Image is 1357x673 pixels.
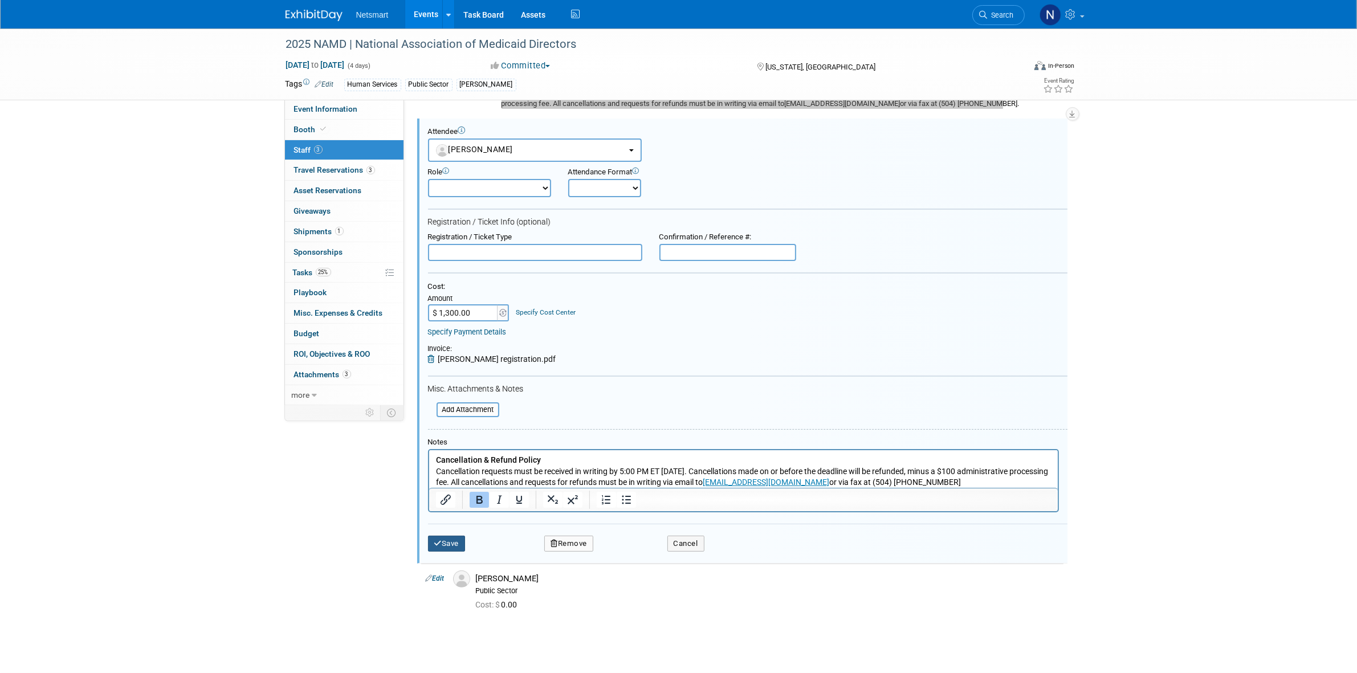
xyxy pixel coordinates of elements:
div: Attendee [428,127,1067,137]
iframe: Rich Text Area [429,450,1058,488]
div: Event Format [957,59,1075,76]
span: 25% [316,268,331,276]
div: Event Rating [1043,78,1074,84]
button: Bold [469,492,488,508]
div: Public Sector [476,586,1059,595]
span: 1 [335,227,344,235]
a: [EMAIL_ADDRESS][DOMAIN_NAME] [785,99,900,108]
span: Staff [294,145,323,154]
button: Underline [509,492,528,508]
span: 0.00 [476,600,522,609]
div: Public Sector [405,79,453,91]
a: Shipments1 [285,222,404,242]
span: Asset Reservations [294,186,362,195]
div: [PERSON_NAME] [476,573,1059,584]
a: Search [972,5,1025,25]
button: Superscript [563,492,582,508]
div: Invoice: [428,344,556,354]
div: Confirmation / Reference #: [659,233,796,242]
a: Giveaways [285,201,404,221]
div: Amount [428,294,511,304]
span: 3 [366,166,375,174]
div: Notes [428,438,1059,447]
span: to [310,60,321,70]
span: Cost: $ [476,600,502,609]
a: Tasks25% [285,263,404,283]
div: Registration / Ticket Info (optional) [428,217,1067,227]
a: Attachments3 [285,365,404,385]
body: Rich Text Area. Press ALT-0 for help. [6,5,623,38]
button: [PERSON_NAME] [428,138,642,162]
td: Personalize Event Tab Strip [361,405,381,420]
td: Tags [286,78,334,91]
span: Booth [294,125,329,134]
a: Edit [426,574,445,582]
img: Associate-Profile-5.png [453,570,470,588]
span: Tasks [293,268,331,277]
span: 3 [343,370,351,378]
div: In-Person [1048,62,1074,70]
span: Attachments [294,370,351,379]
span: Sponsorships [294,247,343,256]
span: Search [988,11,1014,19]
a: Playbook [285,283,404,303]
img: Format-Inperson.png [1034,61,1046,70]
button: Remove [544,536,593,552]
div: Cost: [428,282,1067,292]
span: Budget [294,329,320,338]
a: more [285,385,404,405]
button: Save [428,536,466,552]
span: Misc. Expenses & Credits [294,308,383,317]
button: Committed [487,60,555,72]
a: Travel Reservations3 [285,160,404,180]
img: Nina Finn [1040,4,1061,26]
a: ROI, Objectives & ROO [285,344,404,364]
button: Cancel [667,536,704,552]
button: Numbered list [596,492,616,508]
span: Shipments [294,227,344,236]
span: Playbook [294,288,327,297]
span: Event Information [294,104,358,113]
b: Cancellation & Refund Policy [7,5,112,14]
div: Registration / Ticket Type [428,233,642,242]
div: Attendance Format [568,168,715,177]
div: Human Services [344,79,401,91]
button: Bullet list [616,492,635,508]
div: Misc. Attachments & Notes [428,384,1067,394]
a: Sponsorships [285,242,404,262]
i: Booth reservation complete [321,126,327,132]
td: Toggle Event Tabs [380,405,404,420]
p: Cancellation requests must be received in writing by 5:00 PM ET [DATE]. Cancellations made on or ... [7,5,622,38]
a: Budget [285,324,404,344]
a: Booth [285,120,404,140]
span: [PERSON_NAME] registration.pdf [438,354,556,364]
button: Subscript [543,492,562,508]
a: Staff3 [285,140,404,160]
span: 3 [314,145,323,154]
span: more [292,390,310,399]
div: Role [428,168,551,177]
button: Italic [489,492,508,508]
a: Asset Reservations [285,181,404,201]
span: [PERSON_NAME] [436,145,514,154]
a: [EMAIL_ADDRESS][DOMAIN_NAME] [274,27,400,36]
span: Netsmart [356,10,389,19]
a: Remove Attachment [428,354,438,364]
span: Travel Reservations [294,165,375,174]
a: Specify Payment Details [428,328,507,336]
span: [DATE] [DATE] [286,60,345,70]
span: (4 days) [347,62,371,70]
a: Specify Cost Center [516,308,576,316]
span: Giveaways [294,206,331,215]
span: [US_STATE], [GEOGRAPHIC_DATA] [765,63,875,71]
button: Insert/edit link [436,492,455,508]
a: Edit [315,80,334,88]
img: ExhibitDay [286,10,343,21]
a: Misc. Expenses & Credits [285,303,404,323]
a: Event Information [285,99,404,119]
span: ROI, Objectives & ROO [294,349,370,358]
div: 2025 NAMD | National Association of Medicaid Directors [282,34,1008,55]
div: [PERSON_NAME] [457,79,516,91]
